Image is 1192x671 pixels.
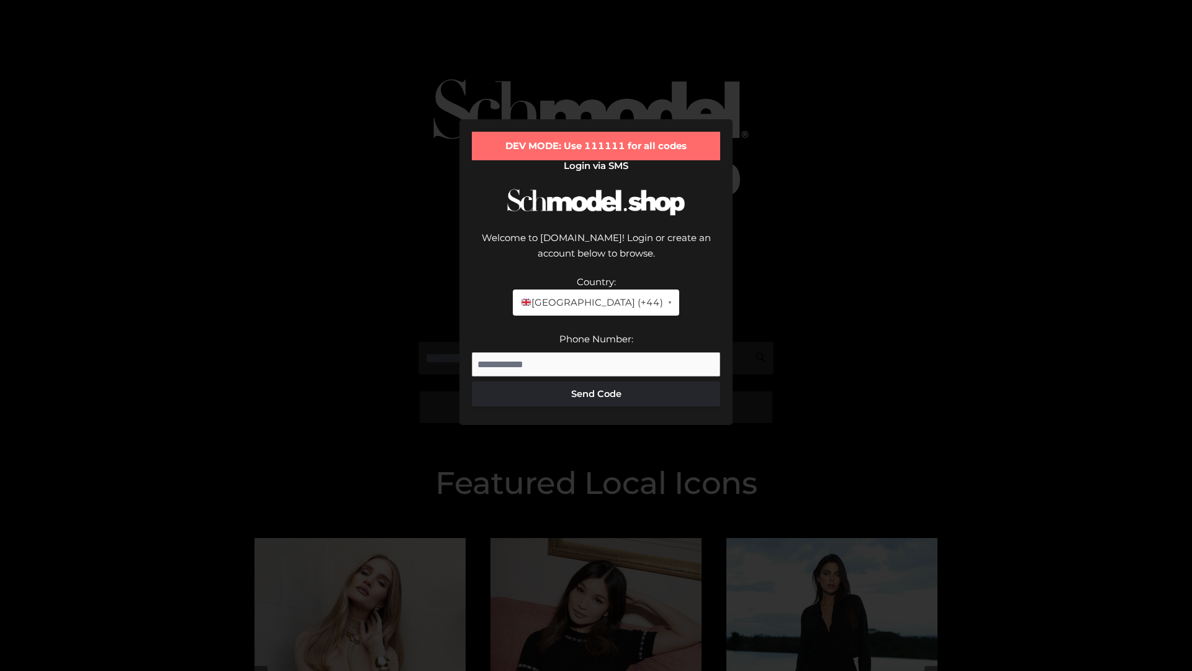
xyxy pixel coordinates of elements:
div: DEV MODE: Use 111111 for all codes [472,132,720,160]
div: Welcome to [DOMAIN_NAME]! Login or create an account below to browse. [472,230,720,274]
span: [GEOGRAPHIC_DATA] (+44) [520,294,662,311]
button: Send Code [472,381,720,406]
img: 🇬🇧 [521,298,531,307]
h2: Login via SMS [472,160,720,171]
label: Phone Number: [559,333,633,345]
label: Country: [577,276,616,288]
img: Schmodel Logo [503,178,689,227]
